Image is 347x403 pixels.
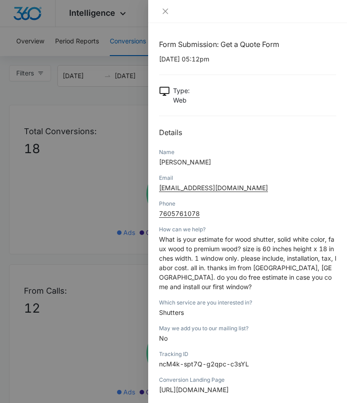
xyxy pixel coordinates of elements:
div: Email [159,174,336,182]
span: Shutters [159,309,184,316]
p: Type : [173,86,190,95]
span: ncM4k-spt7Q-g2qpc-c3sYL [159,360,249,368]
div: Name [159,148,336,156]
h2: Details [159,127,336,138]
span: No [159,334,168,342]
div: Conversion Landing Page [159,376,336,384]
span: What is your estimate for wood shutter, solid white color, faux wood to premium wood? size is 60 ... [159,235,336,291]
p: Web [173,95,190,105]
p: [DATE] 05:12pm [159,54,336,64]
div: How can we help? [159,225,336,234]
button: Close [159,7,172,15]
span: [URL][DOMAIN_NAME] [159,386,229,394]
span: close [162,8,169,15]
div: May we add you to our mailing list? [159,324,336,333]
div: Which service are you interested in? [159,299,336,307]
h1: Form Submission: Get a Quote Form [159,39,336,50]
span: [PERSON_NAME] [159,158,211,166]
div: Phone [159,200,336,208]
div: Tracking ID [159,350,336,358]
